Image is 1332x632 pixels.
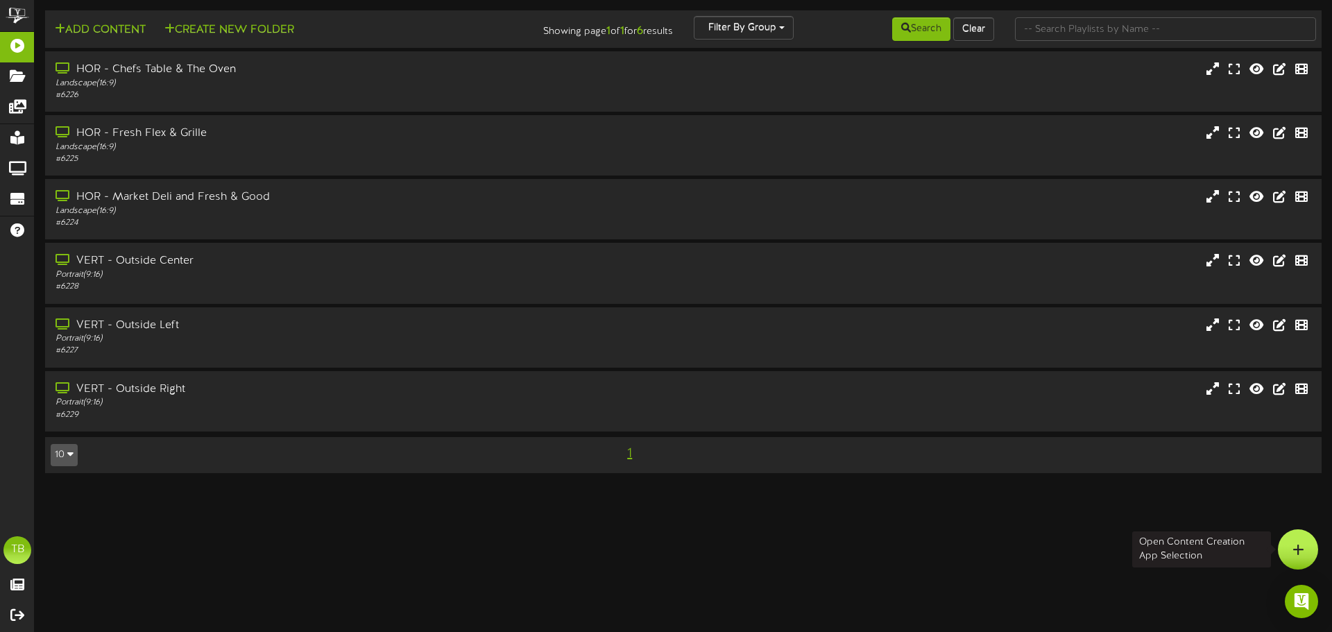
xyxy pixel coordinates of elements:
[55,269,567,281] div: Portrait ( 9:16 )
[55,382,567,398] div: VERT - Outside Right
[55,281,567,293] div: # 6228
[51,444,78,466] button: 10
[1015,17,1316,41] input: -- Search Playlists by Name --
[953,17,994,41] button: Clear
[160,22,298,39] button: Create New Folder
[624,446,635,461] span: 1
[55,318,567,334] div: VERT - Outside Left
[1285,585,1318,618] div: Open Intercom Messenger
[55,205,567,217] div: Landscape ( 16:9 )
[55,153,567,165] div: # 6225
[469,16,683,40] div: Showing page of for results
[637,25,643,37] strong: 6
[606,25,610,37] strong: 1
[55,253,567,269] div: VERT - Outside Center
[55,142,567,153] div: Landscape ( 16:9 )
[55,189,567,205] div: HOR - Market Deli and Fresh & Good
[55,89,567,101] div: # 6226
[55,345,567,357] div: # 6227
[892,17,950,41] button: Search
[55,217,567,229] div: # 6224
[3,536,31,564] div: TB
[55,409,567,421] div: # 6229
[55,397,567,409] div: Portrait ( 9:16 )
[620,25,624,37] strong: 1
[55,126,567,142] div: HOR - Fresh Flex & Grille
[694,16,794,40] button: Filter By Group
[55,78,567,89] div: Landscape ( 16:9 )
[55,62,567,78] div: HOR - Chefs Table & The Oven
[51,22,150,39] button: Add Content
[55,333,567,345] div: Portrait ( 9:16 )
